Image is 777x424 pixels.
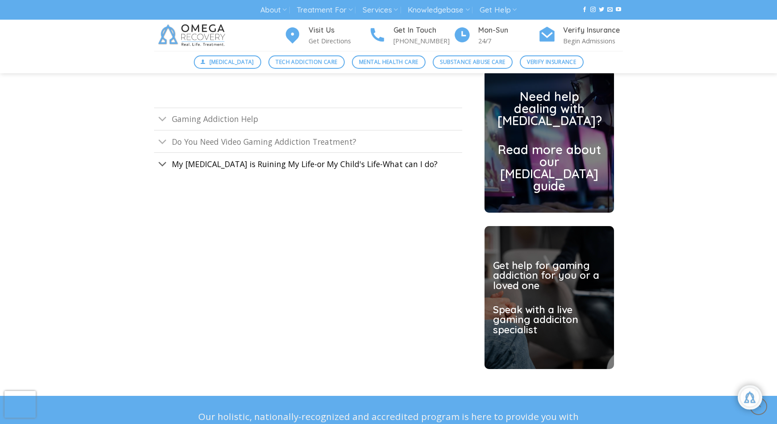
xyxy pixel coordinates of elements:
[154,108,462,130] a: Toggle Gaming Addiction Help
[497,90,601,192] a: Need help dealing with [MEDICAL_DATA]? Read more about our [MEDICAL_DATA] guide
[172,136,356,147] span: Do You Need Video Gaming Addiction Treatment?
[478,25,538,36] h4: Mon-Sun
[154,155,171,174] button: Toggle
[209,58,254,66] span: [MEDICAL_DATA]
[527,58,576,66] span: Verify Insurance
[172,159,438,169] span: My [MEDICAL_DATA] is Ruining My Life-or My Child's Life-What can I do?
[194,55,262,69] a: [MEDICAL_DATA]
[538,25,623,46] a: Verify Insurance Begin Admissions
[297,2,352,18] a: Treatment For
[478,36,538,46] p: 24/7
[359,58,418,66] span: Mental Health Care
[154,130,462,152] a: Toggle Do You Need Video Gaming Addiction Treatment?
[563,25,623,36] h4: Verify Insurance
[4,391,36,418] iframe: reCAPTCHA
[493,260,606,335] a: Get help for gaming addiction for you or a loved one Speak with a live gaming addiciton specialist
[408,2,469,18] a: Knowledgebase
[493,260,606,290] h2: Get help for gaming addiction for you or a loved one
[480,2,517,18] a: Get Help
[260,2,287,18] a: About
[616,7,621,13] a: Follow on YouTube
[154,110,171,130] button: Toggle
[599,7,604,13] a: Follow on Twitter
[497,144,601,192] h2: Read more about our [MEDICAL_DATA] guide
[607,7,613,13] a: Send us an email
[172,113,258,124] span: Gaming Addiction Help
[276,58,337,66] span: Tech Addiction Care
[154,152,462,175] a: Toggle My [MEDICAL_DATA] is Ruining My Life-or My Child's Life-What can I do?
[493,305,606,335] h2: Speak with a live gaming addiciton specialist
[284,25,368,46] a: Visit Us Get Directions
[393,25,453,36] h4: Get In Touch
[393,36,453,46] p: [PHONE_NUMBER]
[440,58,505,66] span: Substance Abuse Care
[154,133,171,152] button: Toggle
[309,25,368,36] h4: Visit Us
[582,7,587,13] a: Follow on Facebook
[368,25,453,46] a: Get In Touch [PHONE_NUMBER]
[433,55,513,69] a: Substance Abuse Care
[497,90,601,126] h2: Need help dealing with [MEDICAL_DATA]?
[520,55,584,69] a: Verify Insurance
[363,2,398,18] a: Services
[268,55,345,69] a: Tech Addiction Care
[309,36,368,46] p: Get Directions
[154,20,232,51] img: Omega Recovery
[563,36,623,46] p: Begin Admissions
[352,55,426,69] a: Mental Health Care
[590,7,596,13] a: Follow on Instagram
